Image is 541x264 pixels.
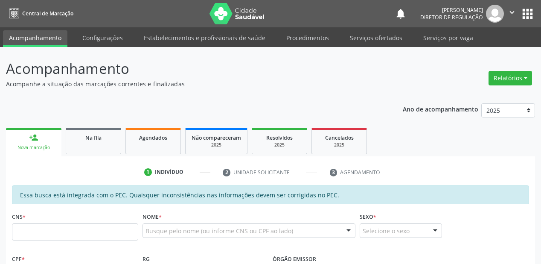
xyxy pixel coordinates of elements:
div: Indivíduo [155,168,183,176]
p: Acompanhamento [6,58,376,79]
span: Diretor de regulação [420,14,483,21]
div: Essa busca está integrada com o PEC. Quaisquer inconsistências nas informações devem ser corrigid... [12,185,529,204]
p: Acompanhe a situação das marcações correntes e finalizadas [6,79,376,88]
button: Relatórios [489,71,532,85]
div: 2025 [192,142,241,148]
div: Nova marcação [12,144,55,151]
div: 2025 [258,142,301,148]
div: person_add [29,133,38,142]
button: apps [520,6,535,21]
a: Acompanhamento [3,30,67,47]
label: CNS [12,210,26,223]
span: Central de Marcação [22,10,73,17]
span: Busque pelo nome (ou informe CNS ou CPF ao lado) [145,226,293,235]
label: Sexo [360,210,376,223]
div: [PERSON_NAME] [420,6,483,14]
p: Ano de acompanhamento [403,103,478,114]
i:  [507,8,517,17]
label: Nome [143,210,162,223]
img: img [486,5,504,23]
div: 2025 [318,142,361,148]
span: Selecione o sexo [363,226,410,235]
span: Na fila [85,134,102,141]
span: Não compareceram [192,134,241,141]
a: Procedimentos [280,30,335,45]
a: Serviços por vaga [417,30,479,45]
div: 1 [144,168,152,176]
button:  [504,5,520,23]
a: Central de Marcação [6,6,73,21]
span: Resolvidos [266,134,293,141]
a: Estabelecimentos e profissionais de saúde [138,30,271,45]
span: Cancelados [325,134,354,141]
button: notifications [395,8,407,20]
span: Agendados [139,134,167,141]
a: Serviços ofertados [344,30,408,45]
a: Configurações [76,30,129,45]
